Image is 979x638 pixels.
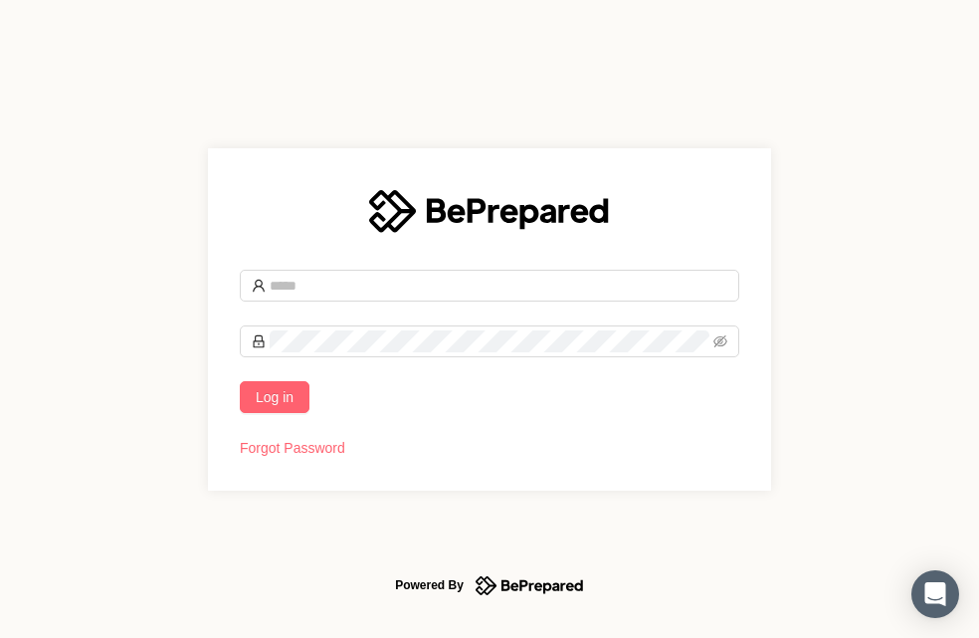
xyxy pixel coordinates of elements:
span: Log in [256,386,294,408]
button: Log in [240,381,309,413]
div: Powered By [395,573,464,597]
span: lock [252,334,266,348]
div: Open Intercom Messenger [911,570,959,618]
span: eye-invisible [713,334,727,348]
a: Forgot Password [240,440,345,456]
span: user [252,279,266,293]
